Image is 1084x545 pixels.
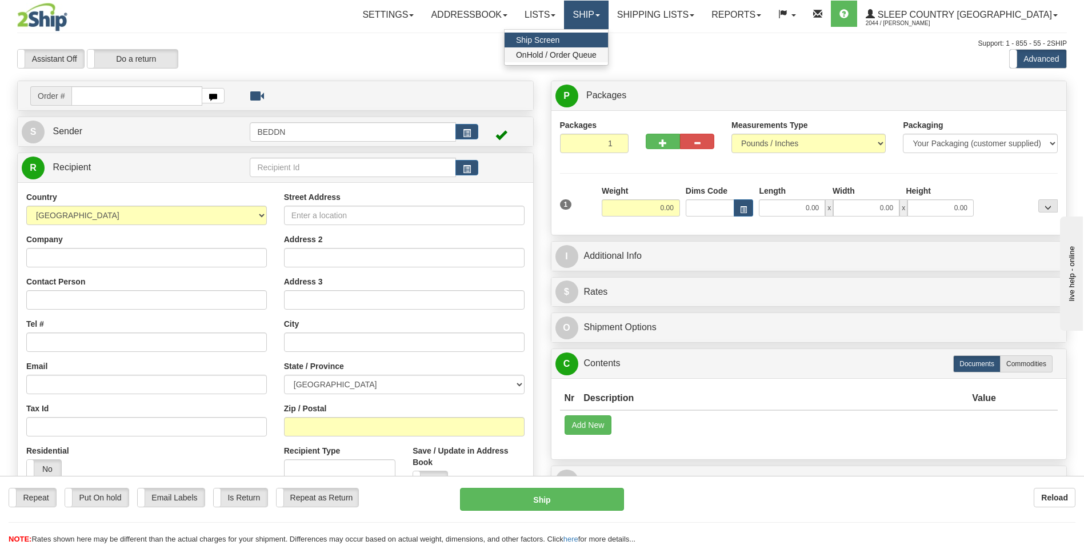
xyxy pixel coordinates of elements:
[555,245,1063,268] a: IAdditional Info
[18,50,84,68] label: Assistant Off
[26,234,63,245] label: Company
[564,1,608,29] a: Ship
[26,318,44,330] label: Tel #
[26,445,69,456] label: Residential
[759,185,786,197] label: Length
[516,50,597,59] span: OnHold / Order Queue
[825,199,833,217] span: x
[875,10,1052,19] span: Sleep Country [GEOGRAPHIC_DATA]
[555,352,1063,375] a: CContents
[1058,214,1083,331] iframe: chat widget
[903,119,943,131] label: Packaging
[565,415,612,435] button: Add New
[26,191,57,203] label: Country
[87,50,178,68] label: Do a return
[9,488,56,507] label: Repeat
[560,119,597,131] label: Packages
[1038,199,1058,213] div: ...
[906,185,931,197] label: Height
[22,157,45,179] span: R
[22,121,45,143] span: S
[967,387,1001,410] th: Value
[555,85,578,107] span: P
[555,280,578,303] span: $
[1034,488,1075,507] button: Reload
[284,318,299,330] label: City
[53,126,82,136] span: Sender
[17,3,67,31] img: logo2044.jpg
[857,1,1066,29] a: Sleep Country [GEOGRAPHIC_DATA] 2044 / [PERSON_NAME]
[460,488,623,511] button: Ship
[30,86,71,106] span: Order #
[555,245,578,268] span: I
[250,122,455,142] input: Sender Id
[284,206,525,225] input: Enter a location
[579,387,967,410] th: Description
[555,470,578,492] span: R
[602,185,628,197] label: Weight
[609,1,703,29] a: Shipping lists
[703,1,770,29] a: Reports
[17,39,1067,49] div: Support: 1 - 855 - 55 - 2SHIP
[250,158,455,177] input: Recipient Id
[26,360,47,372] label: Email
[516,1,564,29] a: Lists
[686,185,727,197] label: Dims Code
[22,120,250,143] a: S Sender
[354,1,422,29] a: Settings
[53,162,91,172] span: Recipient
[953,355,1001,372] label: Documents
[1000,355,1053,372] label: Commodities
[22,156,225,179] a: R Recipient
[560,387,579,410] th: Nr
[413,471,447,490] label: No
[555,316,578,339] span: O
[138,488,205,507] label: Email Labels
[555,469,1063,492] a: RReturn Shipment
[1010,50,1066,68] label: Advanced
[555,316,1063,339] a: OShipment Options
[9,535,31,543] span: NOTE:
[26,276,85,287] label: Contact Person
[866,18,951,29] span: 2044 / [PERSON_NAME]
[422,1,516,29] a: Addressbook
[26,403,49,414] label: Tax Id
[899,199,907,217] span: x
[27,460,61,478] label: No
[284,234,323,245] label: Address 2
[516,35,559,45] span: Ship Screen
[284,403,327,414] label: Zip / Postal
[65,488,129,507] label: Put On hold
[563,535,578,543] a: here
[284,191,341,203] label: Street Address
[731,119,808,131] label: Measurements Type
[555,280,1063,304] a: $Rates
[413,445,524,468] label: Save / Update in Address Book
[1041,493,1068,502] b: Reload
[586,90,626,100] span: Packages
[833,185,855,197] label: Width
[9,10,106,18] div: live help - online
[505,33,608,47] a: Ship Screen
[505,47,608,62] a: OnHold / Order Queue
[555,84,1063,107] a: P Packages
[560,199,572,210] span: 1
[214,488,267,507] label: Is Return
[284,360,344,372] label: State / Province
[277,488,358,507] label: Repeat as Return
[555,352,578,375] span: C
[284,276,323,287] label: Address 3
[284,445,341,456] label: Recipient Type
